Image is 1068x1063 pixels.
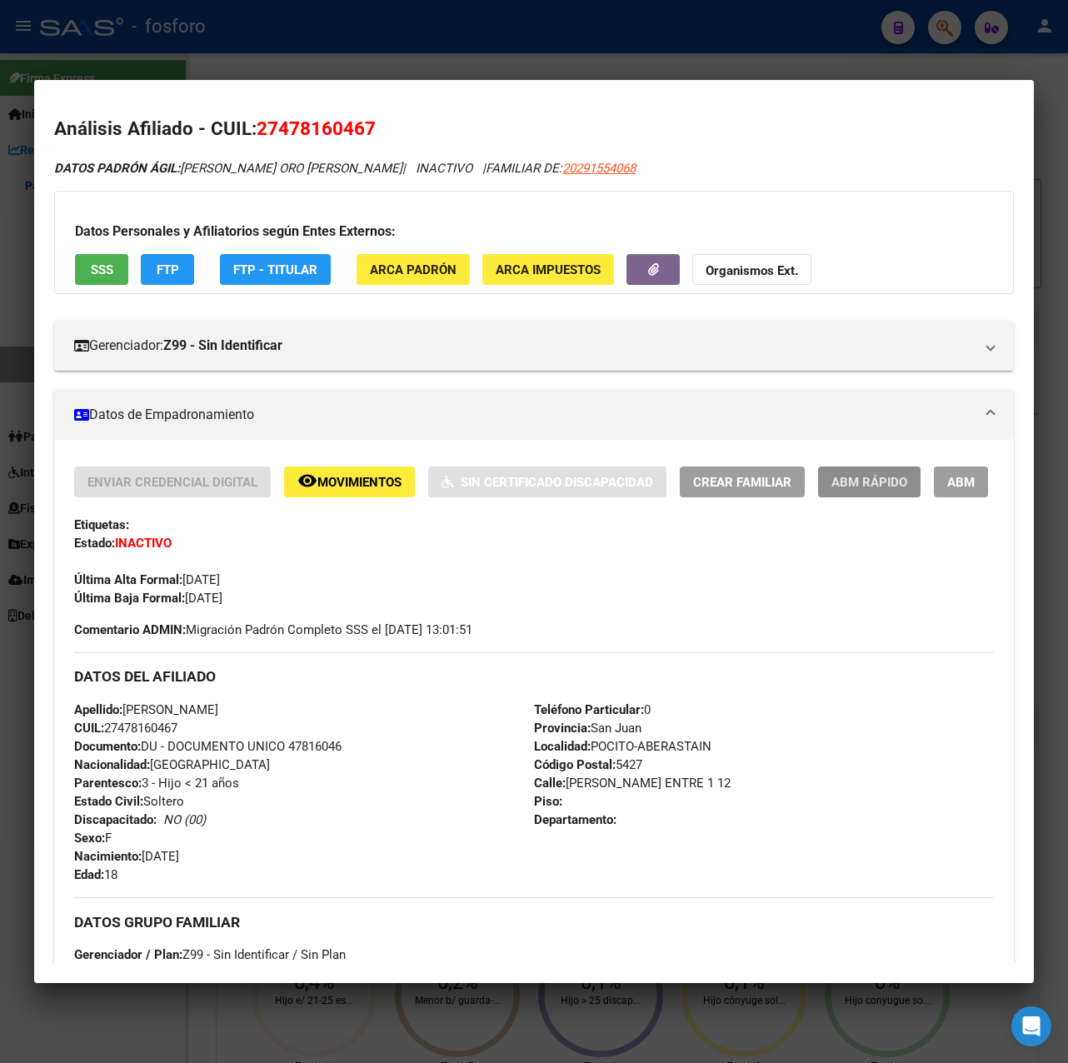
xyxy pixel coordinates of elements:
span: San Juan [534,721,641,736]
strong: Parentesco: [74,776,142,791]
span: [GEOGRAPHIC_DATA] [74,757,270,772]
strong: Código Postal: [534,757,616,772]
strong: Departamento: [534,812,616,827]
strong: Sexo: [74,831,105,846]
i: | INACTIVO | [54,161,636,176]
span: ABM [947,475,975,490]
span: FAMILIAR DE: [486,161,636,176]
strong: INACTIVO [115,536,172,551]
div: Open Intercom Messenger [1011,1006,1051,1046]
button: ARCA Impuestos [482,254,614,285]
span: [PERSON_NAME] ENTRE 1 12 [534,776,731,791]
strong: Nacimiento: [74,849,142,864]
span: 20291554068 [562,161,636,176]
span: 3 - Hijo < 21 años [74,776,239,791]
span: [PERSON_NAME] ORO [PERSON_NAME] [54,161,402,176]
mat-panel-title: Gerenciador: [74,336,974,356]
strong: Última Baja Formal: [74,591,185,606]
span: Migración Padrón Completo SSS el [DATE] 13:01:51 [74,621,472,639]
strong: Edad: [74,867,104,882]
strong: Provincia: [534,721,591,736]
button: FTP [141,254,194,285]
h3: DATOS GRUPO FAMILIAR [74,913,994,931]
button: Crear Familiar [680,467,805,497]
strong: Gerenciador / Plan: [74,947,182,962]
strong: CUIL: [74,721,104,736]
strong: Última Alta Formal: [74,572,182,587]
strong: Calle: [534,776,566,791]
span: DU - DOCUMENTO UNICO 47816046 [74,739,342,754]
strong: Nacionalidad: [74,757,150,772]
mat-icon: remove_red_eye [297,471,317,491]
span: 27478160467 [74,721,177,736]
span: Z99 - Sin Identificar / Sin Plan [74,947,346,962]
mat-panel-title: Datos de Empadronamiento [74,405,974,425]
strong: Etiquetas: [74,517,129,532]
span: Crear Familiar [693,475,791,490]
h3: Datos Personales y Afiliatorios según Entes Externos: [75,222,993,242]
strong: Teléfono Particular: [534,702,644,717]
span: [DATE] [74,572,220,587]
button: Enviar Credencial Digital [74,467,271,497]
strong: DATOS PADRÓN ÁGIL: [54,161,180,176]
strong: Piso: [534,794,562,809]
span: ARCA Impuestos [496,262,601,277]
button: Movimientos [284,467,415,497]
strong: Z99 - Sin Identificar [163,336,282,356]
button: SSS [75,254,128,285]
mat-expansion-panel-header: Datos de Empadronamiento [54,390,1014,440]
strong: Documento: [74,739,141,754]
button: ABM Rápido [818,467,921,497]
strong: Comentario ADMIN: [74,622,186,637]
span: ARCA Padrón [370,262,457,277]
button: FTP - Titular [220,254,331,285]
span: 18 [74,867,117,882]
i: NO (00) [163,812,206,827]
span: Sin Certificado Discapacidad [461,475,653,490]
h3: DATOS DEL AFILIADO [74,667,994,686]
span: Enviar Credencial Digital [87,475,257,490]
span: [DATE] [74,591,222,606]
strong: Localidad: [534,739,591,754]
span: [PERSON_NAME] [74,702,218,717]
span: FTP - Titular [233,262,317,277]
span: FTP [157,262,179,277]
span: SSS [91,262,113,277]
strong: Discapacitado: [74,812,157,827]
strong: Organismos Ext. [706,263,798,278]
strong: Apellido: [74,702,122,717]
mat-expansion-panel-header: Gerenciador:Z99 - Sin Identificar [54,321,1014,371]
span: Movimientos [317,475,402,490]
span: F [74,831,112,846]
span: POCITO-ABERASTAIN [534,739,711,754]
button: ABM [934,467,988,497]
strong: Estado Civil: [74,794,143,809]
button: ARCA Padrón [357,254,470,285]
span: [DATE] [74,849,179,864]
button: Organismos Ext. [692,254,811,285]
span: ABM Rápido [831,475,907,490]
span: 27478160467 [257,117,376,139]
strong: Estado: [74,536,115,551]
button: Sin Certificado Discapacidad [428,467,666,497]
span: 0 [534,702,651,717]
h2: Análisis Afiliado - CUIL: [54,115,1014,143]
span: Soltero [74,794,184,809]
span: 5427 [534,757,642,772]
